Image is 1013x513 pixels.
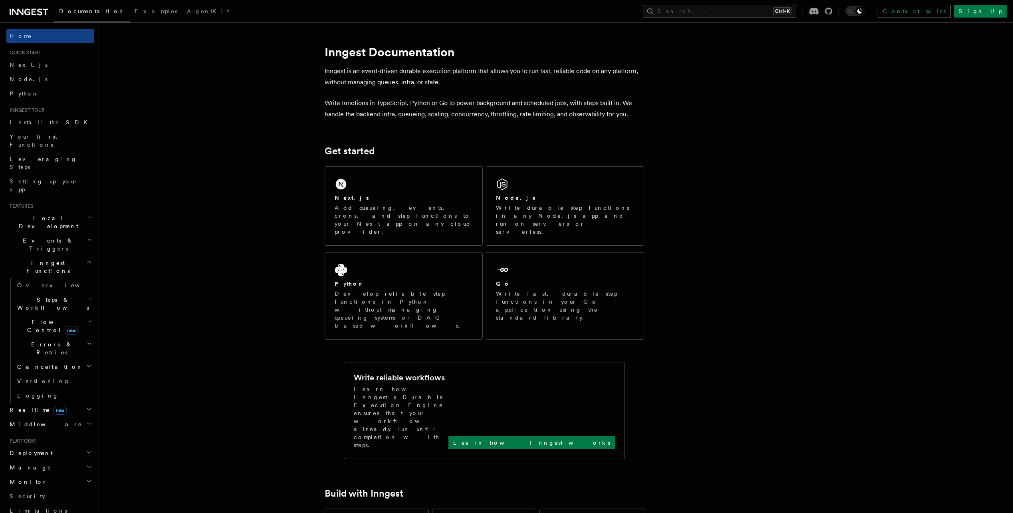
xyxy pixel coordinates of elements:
span: new [54,406,67,415]
span: Platform [6,438,36,444]
h2: Python [335,280,364,288]
h2: Next.js [335,194,369,202]
button: Errors & Retries [14,337,94,360]
div: Inngest Functions [6,278,94,403]
span: Install the SDK [10,119,92,125]
button: Inngest Functions [6,256,94,278]
a: GoWrite fast, durable step functions in your Go application using the standard library. [486,252,644,340]
a: Next.js [6,58,94,72]
a: Install the SDK [6,115,94,129]
span: Setting up your app [10,178,78,193]
a: Sign Up [954,5,1007,18]
a: Node.js [6,72,94,86]
span: Steps & Workflows [14,296,89,312]
p: Write fast, durable step functions in your Go application using the standard library. [496,290,634,322]
p: Add queueing, events, crons, and step functions to your Next app on any cloud provider. [335,204,473,236]
button: Middleware [6,417,94,431]
button: Local Development [6,211,94,233]
button: Cancellation [14,360,94,374]
span: Your first Functions [10,133,57,148]
a: Overview [14,278,94,292]
h2: Go [496,280,510,288]
p: Write durable step functions in any Node.js app and run on servers or serverless. [496,204,634,236]
span: Manage [6,463,52,471]
button: Manage [6,460,94,475]
span: Middleware [6,420,82,428]
span: Logging [17,392,59,399]
kbd: Ctrl+K [773,7,791,15]
span: Quick start [6,50,41,56]
span: Node.js [10,76,48,82]
span: Versioning [17,378,70,384]
span: Leveraging Steps [10,156,77,170]
span: Events & Triggers [6,237,87,253]
span: Cancellation [14,363,83,371]
h1: Inngest Documentation [325,45,644,59]
span: Python [10,90,39,97]
h2: Node.js [496,194,535,202]
span: Features [6,203,33,209]
a: PythonDevelop reliable step functions in Python without managing queueing systems or DAG based wo... [325,252,483,340]
button: Realtimenew [6,403,94,417]
a: Documentation [54,2,130,22]
a: Contact sales [878,5,951,18]
button: Toggle dark mode [845,6,864,16]
span: Inngest Functions [6,259,86,275]
a: Get started [325,145,375,157]
button: Monitor [6,475,94,489]
span: Inngest tour [6,107,45,113]
a: Leveraging Steps [6,152,94,174]
span: new [65,326,78,335]
span: AgentKit [187,8,229,14]
p: Learn how Inngest works [453,439,610,447]
a: Examples [130,2,182,22]
button: Deployment [6,446,94,460]
p: Inngest is an event-driven durable execution platform that allows you to run fast, reliable code ... [325,66,644,88]
a: Learn how Inngest works [448,436,615,449]
a: Logging [14,388,94,403]
a: Next.jsAdd queueing, events, crons, and step functions to your Next app on any cloud provider. [325,166,483,246]
button: Steps & Workflows [14,292,94,315]
span: Local Development [6,214,87,230]
span: Deployment [6,449,53,457]
a: Python [6,86,94,101]
a: Versioning [14,374,94,388]
span: Flow Control [14,318,88,334]
span: Monitor [6,478,47,486]
a: Setting up your app [6,174,94,197]
p: Write functions in TypeScript, Python or Go to power background and scheduled jobs, with steps bu... [325,97,644,120]
a: Security [6,489,94,503]
h2: Write reliable workflows [354,372,445,383]
span: Overview [17,282,99,288]
a: Home [6,29,94,43]
span: Security [10,493,45,499]
span: Home [10,32,32,40]
span: Errors & Retries [14,340,87,356]
span: Documentation [59,8,125,14]
button: Flow Controlnew [14,315,94,337]
p: Develop reliable step functions in Python without managing queueing systems or DAG based workflows. [335,290,473,330]
a: Node.jsWrite durable step functions in any Node.js app and run on servers or serverless. [486,166,644,246]
button: Search...Ctrl+K [643,5,796,18]
button: Events & Triggers [6,233,94,256]
span: Examples [135,8,177,14]
a: AgentKit [182,2,234,22]
a: Build with Inngest [325,488,403,499]
span: Next.js [10,62,48,68]
span: Realtime [6,406,67,414]
a: Your first Functions [6,129,94,152]
p: Learn how Inngest's Durable Execution Engine ensures that your workflow already run until complet... [354,385,448,449]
